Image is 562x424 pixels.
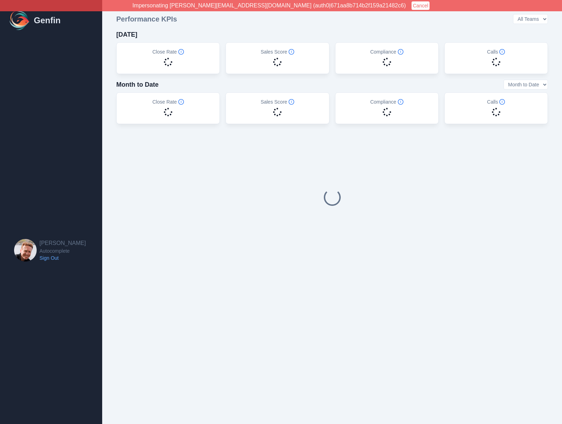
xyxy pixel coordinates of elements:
h4: [DATE] [116,30,137,39]
button: Cancel [412,1,430,10]
h5: Sales Score [261,98,294,105]
span: Info [499,49,505,55]
h1: Genfin [34,15,61,26]
span: Info [289,99,294,105]
span: Info [398,49,403,55]
span: Info [289,49,294,55]
h5: Close Rate [152,98,184,105]
h5: Sales Score [261,48,294,55]
span: Autocomplete [39,247,86,254]
span: Info [499,99,505,105]
h3: Performance KPIs [116,14,177,24]
h2: [PERSON_NAME] [39,239,86,247]
img: Logo [8,9,31,32]
h5: Calls [487,48,505,55]
h5: Calls [487,98,505,105]
img: Brian Dunagan [14,239,37,262]
h5: Compliance [370,98,403,105]
h5: Compliance [370,48,403,55]
h5: Close Rate [152,48,184,55]
span: Info [178,49,184,55]
a: Sign Out [39,254,86,262]
span: Info [178,99,184,105]
span: Info [398,99,403,105]
h4: Month to Date [116,80,159,90]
